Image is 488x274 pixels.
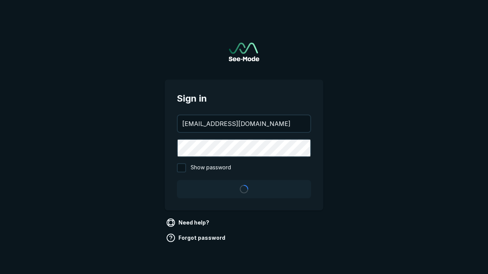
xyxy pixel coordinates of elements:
a: Go to sign in [229,43,259,61]
a: Need help? [165,217,212,229]
span: Show password [191,163,231,172]
input: your@email.com [178,115,310,132]
span: Sign in [177,92,311,105]
a: Forgot password [165,232,228,244]
img: See-Mode Logo [229,43,259,61]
